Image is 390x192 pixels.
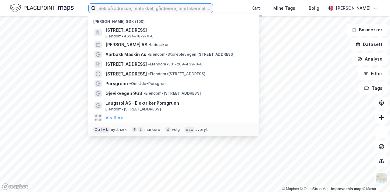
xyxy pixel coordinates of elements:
[350,38,388,51] button: Datasett
[105,80,128,87] span: Porsgrunn
[148,72,150,76] span: •
[336,5,370,12] div: [PERSON_NAME]
[10,3,74,13] img: logo.f888ab2527a4732fd821a326f86c7f29.svg
[309,5,319,12] div: Bolig
[105,99,252,107] span: Laugstol AS - Elektriker Porsgrunn
[105,26,252,34] span: [STREET_ADDRESS]
[346,24,388,36] button: Bokmerker
[360,163,390,192] div: Kontrollprogram for chat
[358,68,388,80] button: Filter
[105,51,146,58] span: Aarbakk Maskin As
[105,107,161,112] span: Eiendom • [STREET_ADDRESS]
[129,81,168,86] span: Område • Porsgrunn
[273,5,295,12] div: Mine Tags
[105,114,123,121] button: Vis flere
[282,187,299,191] a: Mapbox
[111,127,127,132] div: nytt søk
[251,5,260,12] div: Kart
[360,163,390,192] iframe: Chat Widget
[105,61,147,68] span: [STREET_ADDRESS]
[105,90,142,97] span: Gjøvikvegen 963
[144,91,145,96] span: •
[148,62,203,67] span: Eiendom • 301-209-439-0-0
[148,62,150,66] span: •
[129,81,131,86] span: •
[300,187,330,191] a: OpenStreetMap
[93,127,110,133] div: Ctrl + k
[172,127,180,132] div: velg
[105,70,147,78] span: [STREET_ADDRESS]
[352,53,388,65] button: Analyse
[195,127,208,132] div: avbryt
[331,187,361,191] a: Improve this map
[105,41,147,48] span: [PERSON_NAME] AS
[185,127,194,133] div: esc
[2,183,29,190] a: Mapbox homepage
[148,42,150,47] span: •
[96,4,213,13] input: Søk på adresse, matrikkel, gårdeiere, leietakere eller personer
[147,52,235,57] span: Eiendom • Storeblevegen [STREET_ADDRESS]
[105,34,154,39] span: Eiendom • 4634-18-9-0-0
[148,72,205,76] span: Eiendom • [STREET_ADDRESS]
[144,91,201,96] span: Eiendom • [STREET_ADDRESS]
[88,14,259,25] div: [PERSON_NAME] søk (100)
[144,127,160,132] div: markere
[359,82,388,94] button: Tags
[147,52,149,57] span: •
[148,42,169,47] span: Leietaker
